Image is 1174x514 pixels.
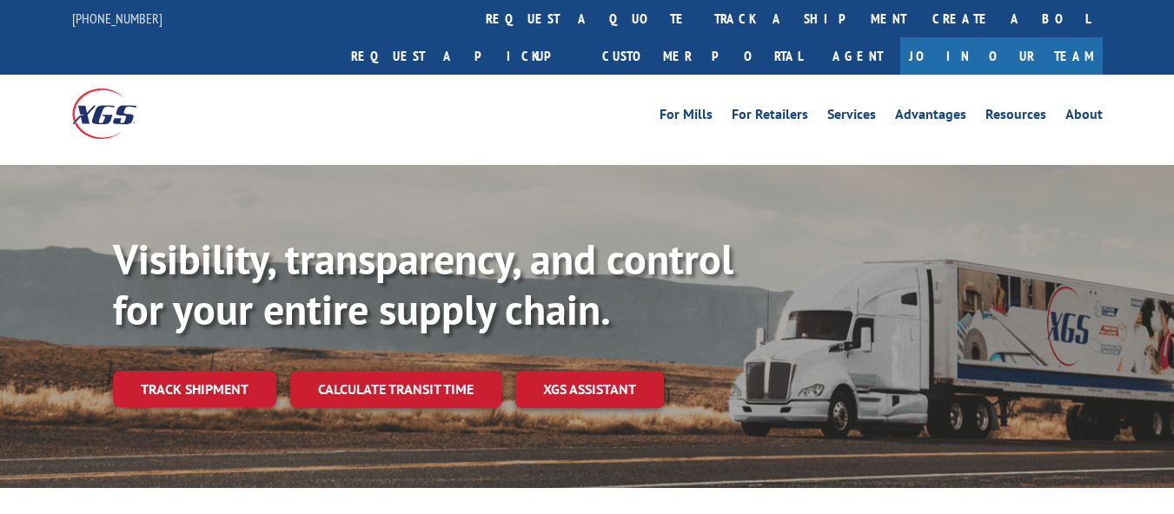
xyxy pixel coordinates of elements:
[827,108,876,127] a: Services
[900,37,1103,75] a: Join Our Team
[1065,108,1103,127] a: About
[72,10,163,27] a: [PHONE_NUMBER]
[589,37,815,75] a: Customer Portal
[338,37,589,75] a: Request a pickup
[985,108,1046,127] a: Resources
[660,108,713,127] a: For Mills
[515,371,664,408] a: XGS ASSISTANT
[732,108,808,127] a: For Retailers
[113,371,276,407] a: Track shipment
[815,37,900,75] a: Agent
[895,108,966,127] a: Advantages
[290,371,501,408] a: Calculate transit time
[113,232,733,336] b: Visibility, transparency, and control for your entire supply chain.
